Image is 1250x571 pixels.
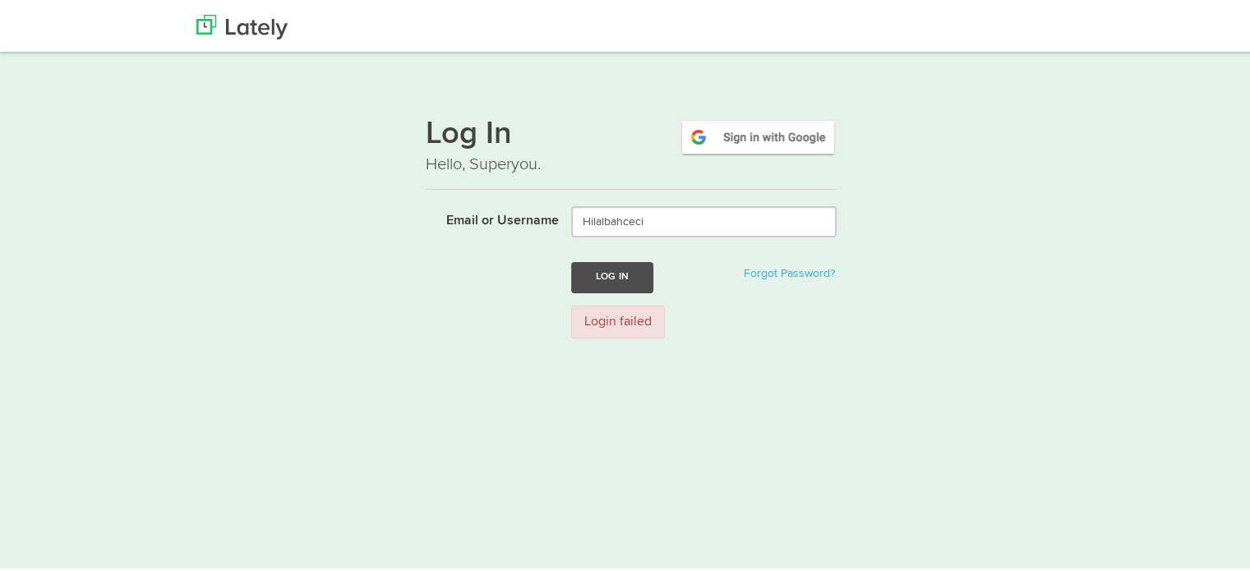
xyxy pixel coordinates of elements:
[680,116,837,154] img: google-signin.png
[196,12,288,37] img: Lately
[571,260,653,290] button: Log In
[744,265,835,277] a: Forgot Password?
[413,204,559,228] label: Email or Username
[571,303,665,337] div: Login failed
[426,116,837,150] h1: Log In
[571,204,837,235] input: Email or Username
[426,150,837,174] p: Hello, Superyou.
